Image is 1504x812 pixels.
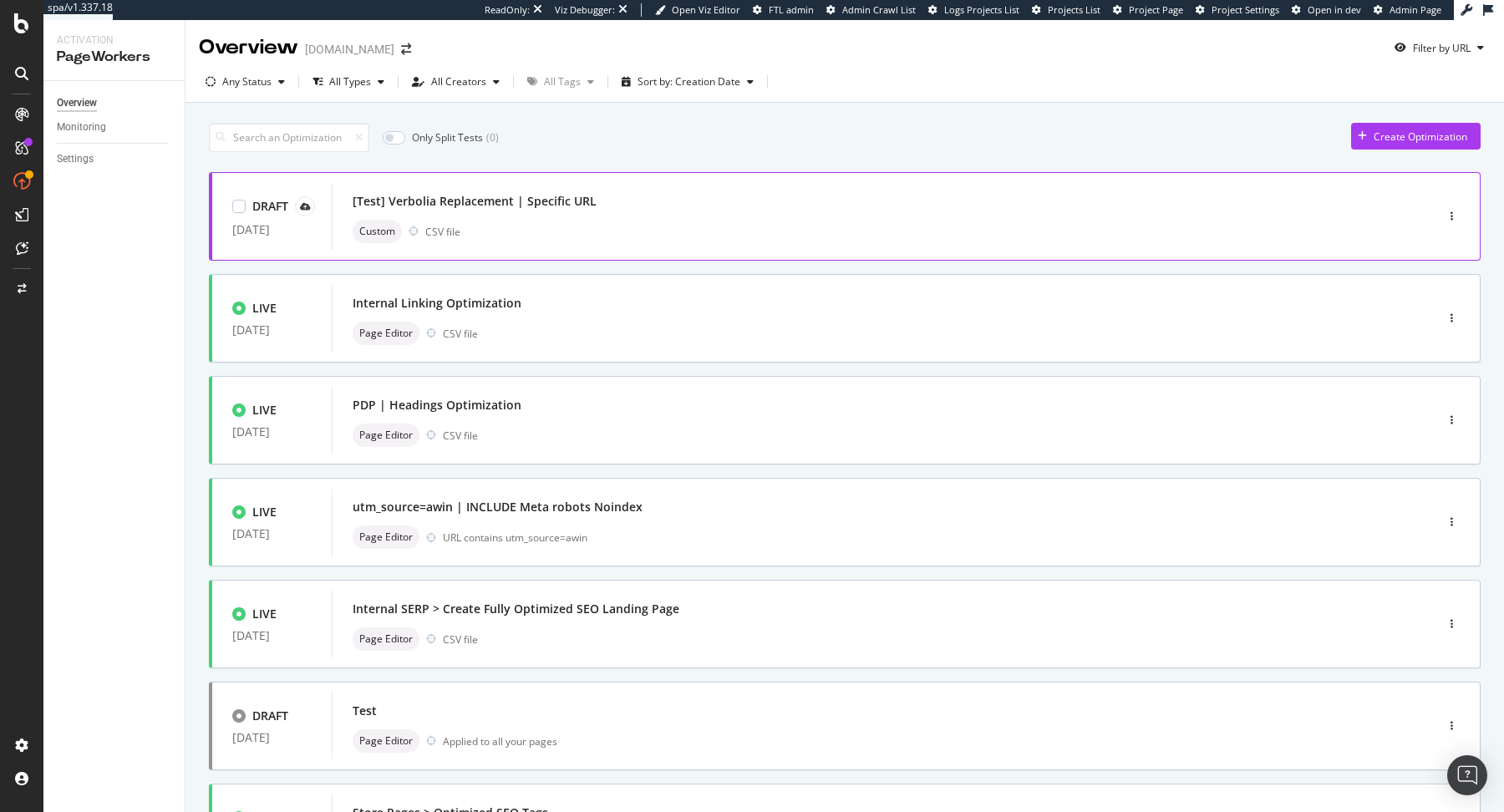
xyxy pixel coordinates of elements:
[353,397,521,414] div: PDP | Headings Optimization
[232,425,312,439] div: [DATE]
[1113,3,1183,17] a: Project Page
[1292,3,1361,17] a: Open in dev
[655,3,740,17] a: Open Viz Editor
[1388,34,1491,61] button: Filter by URL
[1129,3,1183,16] span: Project Page
[57,94,173,112] a: Overview
[252,504,277,520] div: LIVE
[353,424,419,447] div: neutral label
[353,499,643,515] div: utm_source=awin | INCLUDE Meta robots Noindex
[486,130,499,145] div: ( 0 )
[359,328,413,338] span: Page Editor
[769,3,814,16] span: FTL admin
[57,150,173,168] a: Settings
[826,3,916,17] a: Admin Crawl List
[401,43,411,55] div: arrow-right-arrow-left
[1032,3,1100,17] a: Projects List
[359,226,395,236] span: Custom
[329,77,371,87] div: All Types
[57,119,106,136] div: Monitoring
[353,220,402,243] div: neutral label
[443,632,478,647] div: CSV file
[1390,3,1441,16] span: Admin Page
[209,123,369,152] input: Search an Optimization
[1308,3,1361,16] span: Open in dev
[252,606,277,622] div: LIVE
[305,41,394,58] div: [DOMAIN_NAME]
[1351,123,1481,150] button: Create Optimization
[306,69,391,95] button: All Types
[944,3,1019,16] span: Logs Projects List
[359,736,413,746] span: Page Editor
[412,130,483,145] div: Only Split Tests
[615,69,760,95] button: Sort by: Creation Date
[521,69,601,95] button: All Tags
[842,3,916,16] span: Admin Crawl List
[1413,41,1471,55] div: Filter by URL
[57,94,97,112] div: Overview
[1212,3,1279,16] span: Project Settings
[359,634,413,644] span: Page Editor
[353,525,419,549] div: neutral label
[199,33,298,62] div: Overview
[232,323,312,337] div: [DATE]
[232,731,312,744] div: [DATE]
[485,3,530,17] div: ReadOnly:
[443,429,478,443] div: CSV file
[753,3,814,17] a: FTL admin
[199,69,292,95] button: Any Status
[1374,3,1441,17] a: Admin Page
[638,77,740,87] div: Sort by: Creation Date
[1374,129,1467,144] div: Create Optimization
[252,402,277,419] div: LIVE
[353,193,597,210] div: [Test] Verbolia Replacement | Specific URL
[57,119,173,136] a: Monitoring
[252,708,288,724] div: DRAFT
[232,223,312,236] div: [DATE]
[443,530,1364,545] div: URL contains utm_source=awin
[57,150,94,168] div: Settings
[672,3,740,16] span: Open Viz Editor
[359,430,413,440] span: Page Editor
[544,77,581,87] div: All Tags
[222,77,272,87] div: Any Status
[1196,3,1279,17] a: Project Settings
[252,300,277,317] div: LIVE
[353,627,419,651] div: neutral label
[425,225,460,239] div: CSV file
[57,33,171,48] div: Activation
[353,703,377,719] div: Test
[232,527,312,540] div: [DATE]
[1447,755,1487,795] div: Open Intercom Messenger
[443,327,478,341] div: CSV file
[252,198,288,215] div: DRAFT
[353,322,419,345] div: neutral label
[353,729,419,753] div: neutral label
[353,601,679,617] div: Internal SERP > Create Fully Optimized SEO Landing Page
[555,3,615,17] div: Viz Debugger:
[443,734,557,749] div: Applied to all your pages
[1048,3,1100,16] span: Projects List
[928,3,1019,17] a: Logs Projects List
[232,629,312,642] div: [DATE]
[353,295,521,312] div: Internal Linking Optimization
[359,532,413,542] span: Page Editor
[57,48,171,67] div: PageWorkers
[431,77,486,87] div: All Creators
[405,69,506,95] button: All Creators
